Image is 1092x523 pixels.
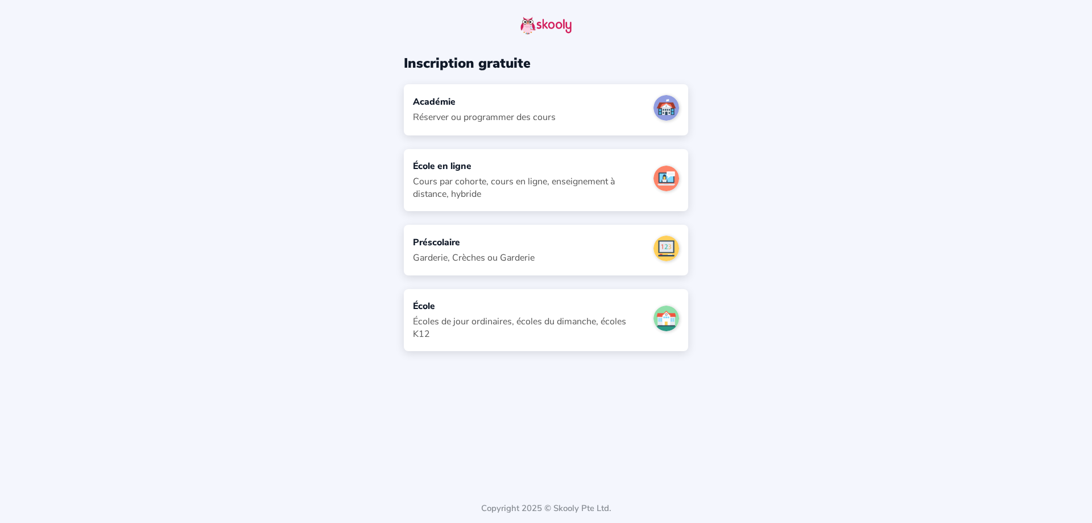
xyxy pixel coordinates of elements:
[413,315,644,340] div: Écoles de jour ordinaires, écoles du dimanche, écoles K12
[413,96,556,108] div: Académie
[404,54,688,72] div: Inscription gratuite
[413,236,535,249] div: Préscolaire
[520,17,572,35] img: skooly-logo.png
[413,111,556,123] div: Réserver ou programmer des cours
[413,175,644,200] div: Cours par cohorte, cours en ligne, enseignement à distance, hybride
[404,20,416,33] button: arrow back outline
[413,160,644,172] div: École en ligne
[413,252,535,264] div: Garderie, Crèches ou Garderie
[413,300,644,312] div: École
